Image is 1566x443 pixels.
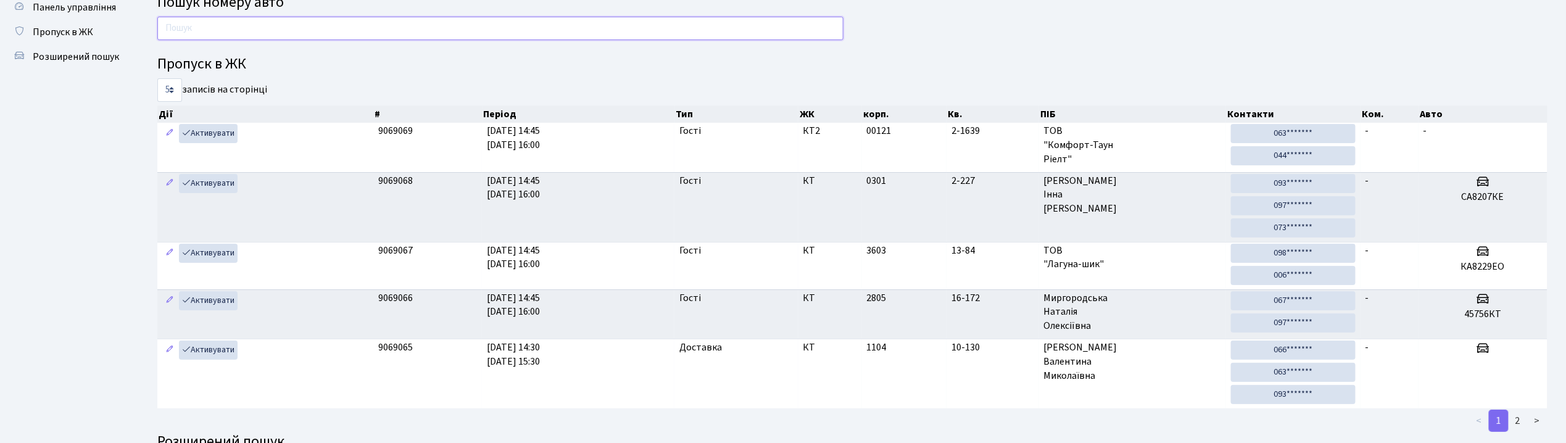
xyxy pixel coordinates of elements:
[1044,124,1221,167] span: ТОВ "Комфорт-Таун Ріелт"
[157,56,1547,73] h4: Пропуск в ЖК
[1044,244,1221,272] span: ТОВ "Лагуна-шик"
[487,174,540,202] span: [DATE] 14:45 [DATE] 16:00
[1423,191,1543,203] h5: СА8207КЕ
[1365,291,1369,305] span: -
[33,1,116,14] span: Панель управління
[1226,106,1361,123] th: Контакти
[33,25,93,39] span: Пропуск в ЖК
[1508,410,1528,432] a: 2
[162,291,177,310] a: Редагувати
[378,244,413,257] span: 9069067
[1044,174,1221,217] span: [PERSON_NAME] Інна [PERSON_NAME]
[1044,291,1221,334] span: Миргородська Наталія Олексіївна
[157,78,182,102] select: записів на сторінці
[483,106,675,123] th: Період
[867,124,892,138] span: 00121
[378,291,413,305] span: 9069066
[1527,410,1547,432] a: >
[675,106,798,123] th: Тип
[798,106,862,123] th: ЖК
[157,106,373,123] th: Дії
[951,174,1034,188] span: 2-227
[162,341,177,360] a: Редагувати
[157,78,267,102] label: записів на сторінці
[1419,106,1547,123] th: Авто
[679,291,701,305] span: Гості
[6,20,130,44] a: Пропуск в ЖК
[1365,124,1369,138] span: -
[179,124,238,143] a: Активувати
[33,50,119,64] span: Розширений пошук
[1423,261,1543,273] h5: КА8229ЕО
[951,291,1034,305] span: 16-172
[1489,410,1509,432] a: 1
[1423,124,1427,138] span: -
[867,174,887,188] span: 0301
[179,244,238,263] a: Активувати
[378,174,413,188] span: 9069068
[803,244,857,258] span: КТ
[162,124,177,143] a: Редагувати
[157,17,843,40] input: Пошук
[867,341,887,354] span: 1104
[179,341,238,360] a: Активувати
[179,291,238,310] a: Активувати
[1423,308,1543,320] h5: 45756КТ
[679,341,722,355] span: Доставка
[378,124,413,138] span: 9069069
[951,124,1034,138] span: 2-1639
[6,44,130,69] a: Розширений пошук
[487,341,540,368] span: [DATE] 14:30 [DATE] 15:30
[373,106,483,123] th: #
[803,124,857,138] span: КТ2
[162,244,177,263] a: Редагувати
[679,244,701,258] span: Гості
[951,341,1034,355] span: 10-130
[679,124,701,138] span: Гості
[378,341,413,354] span: 9069065
[1044,341,1221,383] span: [PERSON_NAME] Валентина Миколаївна
[487,244,540,271] span: [DATE] 14:45 [DATE] 16:00
[803,341,857,355] span: КТ
[803,174,857,188] span: КТ
[179,174,238,193] a: Активувати
[1361,106,1419,123] th: Ком.
[679,174,701,188] span: Гості
[947,106,1039,123] th: Кв.
[862,106,947,123] th: корп.
[867,244,887,257] span: 3603
[1365,174,1369,188] span: -
[162,174,177,193] a: Редагувати
[487,291,540,319] span: [DATE] 14:45 [DATE] 16:00
[1365,341,1369,354] span: -
[1039,106,1226,123] th: ПІБ
[867,291,887,305] span: 2805
[1365,244,1369,257] span: -
[803,291,857,305] span: КТ
[487,124,540,152] span: [DATE] 14:45 [DATE] 16:00
[951,244,1034,258] span: 13-84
